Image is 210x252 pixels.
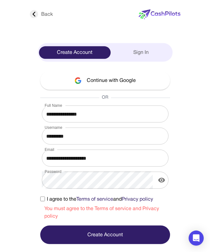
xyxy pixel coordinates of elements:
div: You must agree to the Terms of service and Privacy policy [44,205,170,220]
span: OR [99,94,111,101]
div: Sign In [111,46,171,59]
img: google-logo.svg [75,77,82,84]
label: Full Name [45,103,62,108]
label: Email [45,147,54,152]
button: display the password [155,174,168,186]
button: Create Account [40,226,170,244]
span: I agree to the and [47,196,153,203]
label: Password [45,169,62,174]
a: Privacy policy [122,197,153,202]
a: Terms of service [76,197,113,202]
div: Back [30,11,53,18]
input: I agree to theTerms of serviceandPrivacy policy [40,197,45,201]
div: Create Account [39,46,111,59]
div: Open Intercom Messenger [189,231,204,246]
button: Continue with Google [40,71,170,90]
img: new-logo.svg [139,9,180,20]
label: Username [45,125,62,130]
